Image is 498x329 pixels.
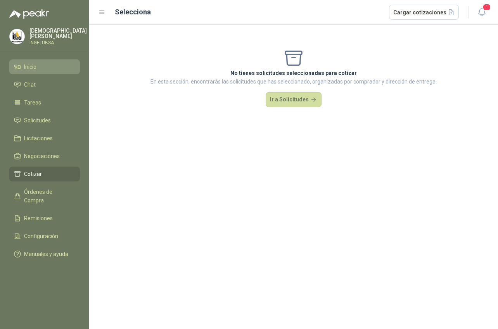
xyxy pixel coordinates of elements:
[9,59,80,74] a: Inicio
[150,77,437,86] p: En esta sección, encontrarás las solicitudes que has seleccionado, organizadas por comprador y di...
[9,211,80,226] a: Remisiones
[24,134,53,143] span: Licitaciones
[266,92,322,108] button: Ir a Solicitudes
[24,188,73,205] span: Órdenes de Compra
[10,29,24,44] img: Company Logo
[9,77,80,92] a: Chat
[24,170,42,178] span: Cotizar
[24,63,36,71] span: Inicio
[9,9,49,19] img: Logo peakr
[9,131,80,146] a: Licitaciones
[9,149,80,164] a: Negociaciones
[115,7,151,17] h2: Selecciona
[24,152,60,160] span: Negociaciones
[24,98,41,107] span: Tareas
[389,5,459,20] button: Cargar cotizaciones
[24,80,36,89] span: Chat
[9,185,80,208] a: Órdenes de Compra
[482,3,491,11] span: 1
[9,113,80,128] a: Solicitudes
[24,232,58,240] span: Configuración
[9,95,80,110] a: Tareas
[24,250,68,258] span: Manuales y ayuda
[9,247,80,261] a: Manuales y ayuda
[24,214,53,223] span: Remisiones
[9,167,80,181] a: Cotizar
[29,40,87,45] p: INGELUBSA
[29,28,87,39] p: [DEMOGRAPHIC_DATA] [PERSON_NAME]
[150,69,437,77] p: No tienes solicitudes seleccionadas para cotizar
[24,116,51,125] span: Solicitudes
[475,5,489,19] button: 1
[9,229,80,244] a: Configuración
